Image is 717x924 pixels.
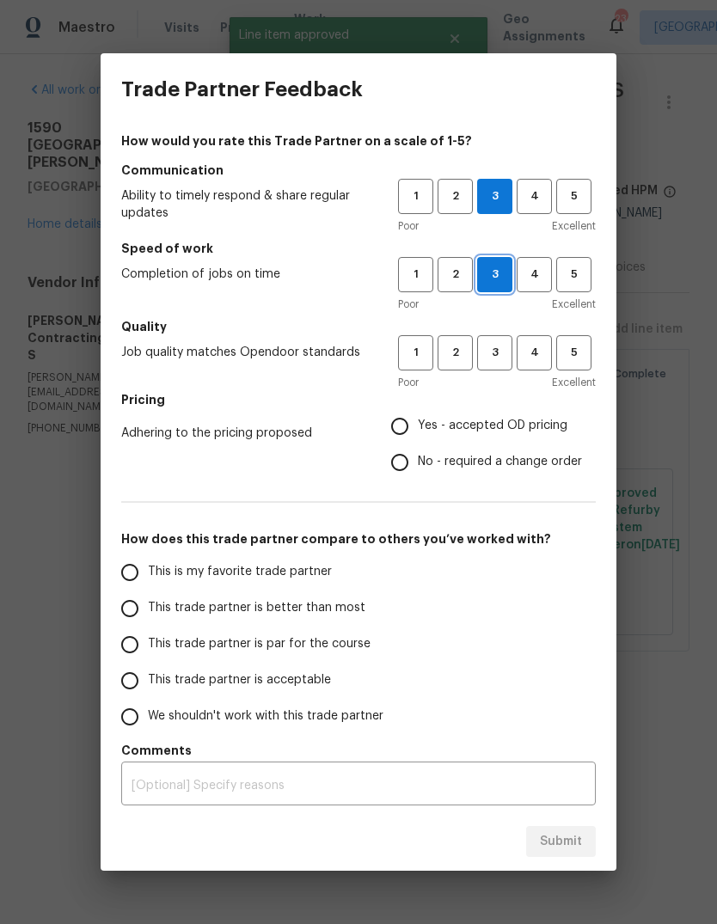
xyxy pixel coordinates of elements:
[439,265,471,285] span: 2
[148,635,371,653] span: This trade partner is par for the course
[148,599,365,617] span: This trade partner is better than most
[121,530,596,548] h5: How does this trade partner compare to others you’ve worked with?
[398,296,419,313] span: Poor
[556,335,591,370] button: 5
[552,217,596,235] span: Excellent
[517,257,552,292] button: 4
[517,179,552,214] button: 4
[438,179,473,214] button: 2
[418,453,582,471] span: No - required a change order
[558,265,590,285] span: 5
[558,343,590,363] span: 5
[400,187,432,206] span: 1
[518,343,550,363] span: 4
[121,162,596,179] h5: Communication
[121,554,596,735] div: How does this trade partner compare to others you’ve worked with?
[398,335,433,370] button: 1
[121,425,364,442] span: Adhering to the pricing proposed
[121,187,371,222] span: Ability to timely respond & share regular updates
[398,257,433,292] button: 1
[391,408,596,480] div: Pricing
[400,265,432,285] span: 1
[398,179,433,214] button: 1
[121,742,596,759] h5: Comments
[518,265,550,285] span: 4
[478,187,512,206] span: 3
[398,374,419,391] span: Poor
[398,217,419,235] span: Poor
[552,374,596,391] span: Excellent
[479,343,511,363] span: 3
[477,257,512,292] button: 3
[148,563,332,581] span: This is my favorite trade partner
[552,296,596,313] span: Excellent
[121,344,371,361] span: Job quality matches Opendoor standards
[477,179,512,214] button: 3
[438,335,473,370] button: 2
[439,343,471,363] span: 2
[556,257,591,292] button: 5
[517,335,552,370] button: 4
[477,335,512,370] button: 3
[121,240,596,257] h5: Speed of work
[148,707,383,725] span: We shouldn't work with this trade partner
[121,77,363,101] h3: Trade Partner Feedback
[558,187,590,206] span: 5
[121,266,371,283] span: Completion of jobs on time
[518,187,550,206] span: 4
[148,671,331,689] span: This trade partner is acceptable
[556,179,591,214] button: 5
[418,417,567,435] span: Yes - accepted OD pricing
[439,187,471,206] span: 2
[121,391,596,408] h5: Pricing
[400,343,432,363] span: 1
[121,132,596,150] h4: How would you rate this Trade Partner on a scale of 1-5?
[478,265,512,285] span: 3
[438,257,473,292] button: 2
[121,318,596,335] h5: Quality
